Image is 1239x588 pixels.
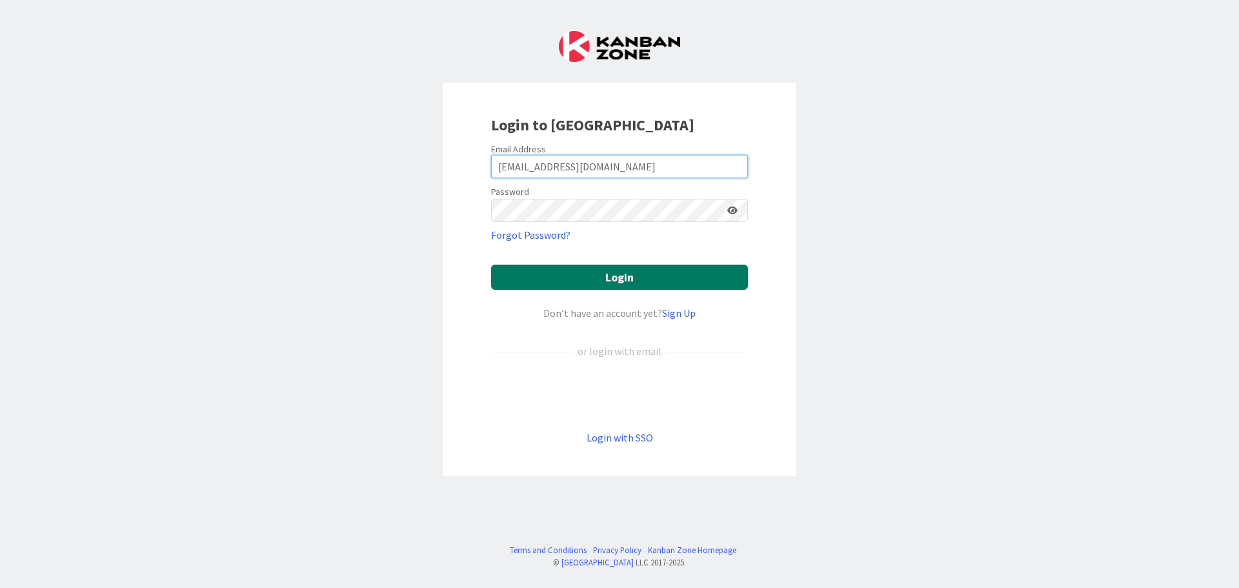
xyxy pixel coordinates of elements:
[593,544,641,556] a: Privacy Policy
[648,544,736,556] a: Kanban Zone Homepage
[574,343,665,359] div: or login with email
[491,185,529,199] label: Password
[485,380,754,409] iframe: Kirjaudu Google-tilillä -painike
[561,557,634,567] a: [GEOGRAPHIC_DATA]
[491,305,748,321] div: Don’t have an account yet?
[503,556,736,569] div: © LLC 2017- 2025 .
[662,307,696,319] a: Sign Up
[491,227,570,243] a: Forgot Password?
[491,265,748,290] button: Login
[491,143,546,155] label: Email Address
[491,115,694,135] b: Login to [GEOGRAPHIC_DATA]
[510,544,587,556] a: Terms and Conditions
[559,31,680,62] img: Kanban Zone
[587,431,653,444] a: Login with SSO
